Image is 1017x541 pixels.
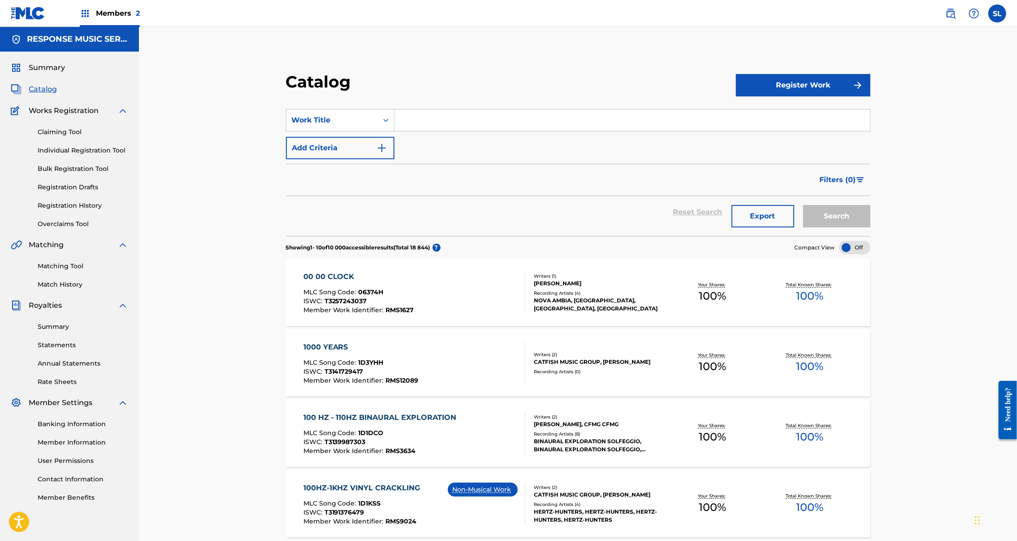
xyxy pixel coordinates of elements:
span: 06374H [359,288,384,296]
span: 1D1DCO [359,429,384,437]
span: 100 % [699,429,727,445]
span: T3141729417 [325,367,364,375]
a: Individual Registration Tool [38,146,128,155]
span: ISWC : [303,508,325,516]
div: [PERSON_NAME] [534,279,664,288]
div: Chatt-widget [972,498,1017,541]
span: ISWC : [303,367,325,375]
img: expand [117,240,128,250]
span: Members [96,8,140,18]
a: Claiming Tool [38,127,128,137]
a: Registration Drafts [38,183,128,192]
div: 1000 YEARS [303,342,419,353]
div: [PERSON_NAME], CFMG CFMG [534,420,664,428]
p: Showing 1 - 10 of 10 000 accessible results (Total 18 844 ) [286,244,430,252]
div: Writers ( 1 ) [534,273,664,279]
span: MLC Song Code : [303,429,359,437]
button: Register Work [736,74,870,96]
img: expand [117,397,128,408]
span: Member Work Identifier : [303,376,386,384]
div: Help [965,4,983,22]
span: MLC Song Code : [303,358,359,366]
div: 00 00 CLOCK [303,271,414,282]
a: 00 00 CLOCKMLC Song Code:06374HISWC:T3257243037Member Work Identifier:RMS1627Writers (1)[PERSON_N... [286,259,870,326]
a: 100 HZ - 110HZ BINAURAL EXPLORATIONMLC Song Code:1D1DCOISWC:T3139987303Member Work Identifier:RMS... [286,400,870,467]
div: BINAURAL EXPLORATION SOLFEGGIO, BINAURAL EXPLORATION SOLFEGGIO, BINAURAL EXPLORATION SOLFEGGIO, B... [534,437,664,454]
a: Public Search [942,4,960,22]
p: Your Shares: [698,422,727,429]
img: Member Settings [11,397,22,408]
img: help [969,8,979,19]
a: Registration History [38,201,128,210]
img: MLC Logo [11,7,45,20]
div: Dra [975,507,980,534]
span: 1D3YHH [359,358,384,366]
img: expand [117,300,128,311]
span: Member Work Identifier : [303,306,386,314]
span: Catalog [29,84,57,95]
p: Total Known Shares: [786,422,834,429]
a: 100HZ-1KHZ VINYL CRACKLINGMLC Song Code:1D1KSSISWC:T3191376479Member Work Identifier:RMS9024Non-M... [286,470,870,537]
span: 100 % [699,358,727,375]
span: 100 % [796,358,824,375]
img: Royalties [11,300,22,311]
span: 1D1KSS [359,499,381,507]
img: Catalog [11,84,22,95]
span: 100 % [796,288,824,304]
div: User Menu [988,4,1006,22]
a: Banking Information [38,419,128,429]
div: Recording Artists ( 0 ) [534,368,664,375]
span: T3191376479 [325,508,364,516]
img: filter [857,177,864,183]
span: Matching [29,240,64,250]
span: RMS3634 [386,447,416,455]
div: Writers ( 2 ) [534,484,664,491]
img: Summary [11,62,22,73]
span: RMS1627 [386,306,414,314]
span: ? [433,244,441,252]
img: expand [117,105,128,116]
a: Overclaims Tool [38,219,128,229]
span: 100 % [699,288,727,304]
a: Bulk Registration Tool [38,164,128,174]
div: Recording Artists ( 4 ) [534,501,664,508]
img: Works Registration [11,105,22,116]
span: 2 [136,9,140,17]
img: search [945,8,956,19]
h2: Catalog [286,72,355,92]
span: T3257243037 [325,297,367,305]
iframe: Resource Center [992,373,1017,447]
a: Annual Statements [38,359,128,368]
button: Export [731,205,794,227]
img: Matching [11,240,22,250]
span: 100 % [796,429,824,445]
button: Filters (0) [814,169,870,191]
span: ISWC : [303,438,325,446]
p: Your Shares: [698,352,727,358]
a: CatalogCatalog [11,84,57,95]
p: Total Known Shares: [786,352,834,358]
a: Contact Information [38,475,128,484]
h5: RESPONSE MUSIC SERVICES [27,34,128,44]
div: Work Title [292,115,372,126]
div: Writers ( 2 ) [534,351,664,358]
span: 100 % [796,499,824,515]
form: Search Form [286,109,870,236]
div: 100HZ-1KHZ VINYL CRACKLING [303,483,425,493]
img: Accounts [11,34,22,45]
img: 9d2ae6d4665cec9f34b9.svg [377,143,387,153]
div: Writers ( 2 ) [534,414,664,420]
button: Add Criteria [286,137,394,159]
span: Compact View [795,244,835,252]
span: RMS9024 [386,517,417,525]
a: Match History [38,280,128,289]
div: CATFISH MUSIC GROUP, [PERSON_NAME] [534,358,664,366]
p: Non-Musical Work [452,485,513,494]
a: User Permissions [38,456,128,466]
span: Royalties [29,300,62,311]
a: 1000 YEARSMLC Song Code:1D3YHHISWC:T3141729417Member Work Identifier:RMS12089Writers (2)CATFISH M... [286,329,870,397]
a: Matching Tool [38,262,128,271]
img: f7272a7cc735f4ea7f67.svg [853,80,863,91]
